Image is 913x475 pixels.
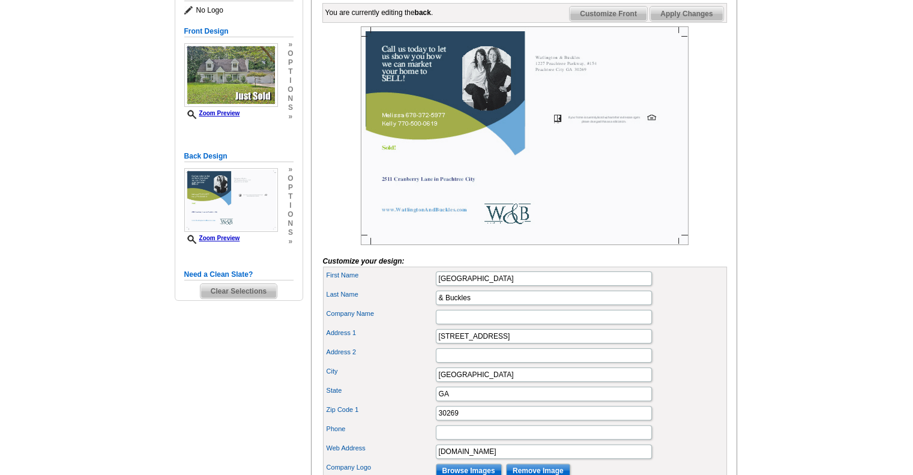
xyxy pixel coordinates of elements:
[323,257,405,265] i: Customize your design:
[184,151,294,162] h5: Back Design
[415,8,431,17] b: back
[288,58,293,67] span: p
[327,270,435,280] label: First Name
[288,49,293,58] span: o
[200,284,277,298] span: Clear Selections
[288,201,293,210] span: i
[184,4,294,16] span: No Logo
[288,76,293,85] span: i
[288,103,293,112] span: s
[288,219,293,228] span: n
[288,237,293,246] span: »
[184,168,278,232] img: Z18896193_00001_2.jpg
[288,210,293,219] span: o
[327,347,435,357] label: Address 2
[288,112,293,121] span: »
[327,328,435,338] label: Address 1
[288,183,293,192] span: p
[327,289,435,300] label: Last Name
[184,235,240,241] a: Zoom Preview
[288,192,293,201] span: t
[288,67,293,76] span: t
[673,196,913,475] iframe: LiveChat chat widget
[288,174,293,183] span: o
[327,462,435,473] label: Company Logo
[288,228,293,237] span: s
[327,366,435,377] label: City
[288,85,293,94] span: o
[325,7,433,18] div: You are currently editing the .
[288,40,293,49] span: »
[184,43,278,107] img: Z18896193_00001_1.jpg
[327,386,435,396] label: State
[288,94,293,103] span: n
[327,405,435,415] label: Zip Code 1
[184,26,294,37] h5: Front Design
[184,110,240,116] a: Zoom Preview
[361,26,689,245] img: Z18896193_00001_2.jpg
[184,269,294,280] h5: Need a Clean Slate?
[650,7,723,21] span: Apply Changes
[327,309,435,319] label: Company Name
[288,165,293,174] span: »
[327,424,435,434] label: Phone
[570,7,647,21] span: Customize Front
[327,443,435,453] label: Web Address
